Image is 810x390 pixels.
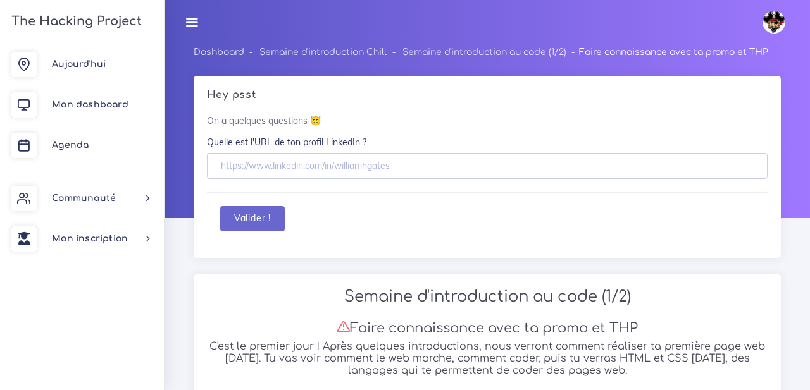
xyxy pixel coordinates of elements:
p: On a quelques questions 😇 [207,114,768,127]
span: Communauté [52,193,116,203]
a: Dashboard [194,47,244,57]
span: Agenda [52,140,89,150]
li: Faire connaissance avec ta promo et THP [566,44,768,60]
a: Semaine d'introduction Chill [259,47,387,57]
h3: Faire connaissance avec ta promo et THP [207,320,768,336]
span: Mon inscription [52,234,128,243]
h2: Semaine d'introduction au code (1/2) [207,288,768,306]
h3: The Hacking Project [8,15,142,28]
label: Quelle est l'URL de ton profil LinkedIn ? [207,136,366,149]
a: Semaine d'introduction au code (1/2) [402,47,566,57]
button: Valider ! [220,206,285,232]
span: Aujourd'hui [52,59,106,69]
span: Mon dashboard [52,100,128,109]
h5: Hey psst [207,89,768,101]
img: avatar [763,11,785,34]
h5: C'est le premier jour ! Après quelques introductions, nous verront comment réaliser ta première p... [207,341,768,377]
input: https://www.linkedin.com/in/williamhgates [207,153,768,179]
